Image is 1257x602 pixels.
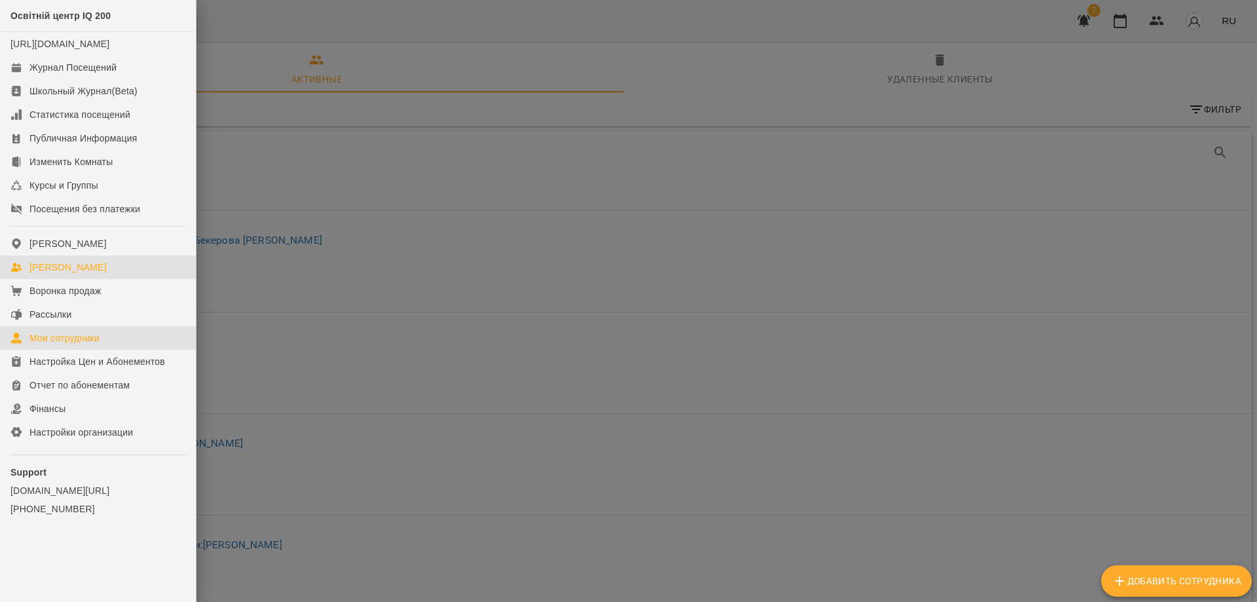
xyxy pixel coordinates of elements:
a: [DOMAIN_NAME][URL] [10,484,185,497]
div: Мои сотрудники [29,331,100,345]
div: Отчет по абонементам [29,379,130,392]
div: Публичная Информация [29,132,137,145]
div: Статистика посещений [29,108,130,121]
div: Фінансы [29,402,65,415]
div: Школьный Журнал(Beta) [29,85,137,98]
div: [PERSON_NAME] [29,261,107,274]
button: Добавить сотрудника [1101,565,1252,597]
a: [URL][DOMAIN_NAME] [10,39,109,49]
a: [PHONE_NUMBER] [10,502,185,516]
span: Добавить сотрудника [1112,573,1241,589]
div: Рассылки [29,308,71,321]
div: Курсы и Группы [29,179,98,192]
div: [PERSON_NAME] [29,237,107,250]
div: Журнал Посещений [29,61,117,74]
span: Освітній центр IQ 200 [10,10,111,21]
div: Настройка Цен и Абонементов [29,355,165,368]
div: Настройки организации [29,426,133,439]
p: Support [10,466,185,479]
div: Изменить Комнаты [29,155,113,168]
div: Посещения без платежки [29,202,140,216]
div: Воронка продаж [29,284,101,297]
